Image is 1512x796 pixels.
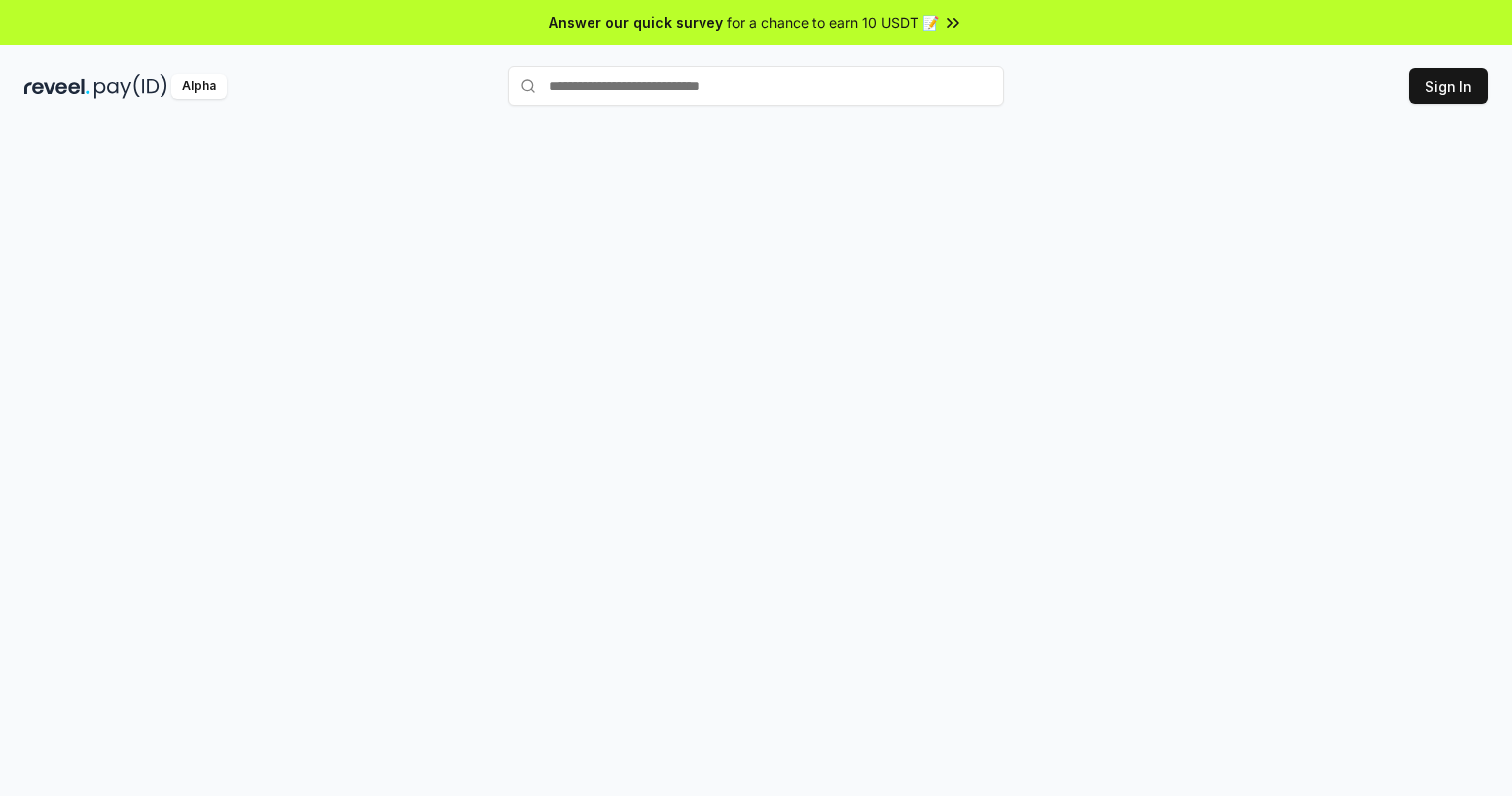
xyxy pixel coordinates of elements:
span: for a chance to earn 10 USDT 📝 [727,12,939,33]
img: reveel_dark [24,74,90,99]
div: Alpha [171,74,227,99]
span: Answer our quick survey [549,12,723,33]
img: pay_id [94,74,167,99]
button: Sign In [1409,68,1488,104]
